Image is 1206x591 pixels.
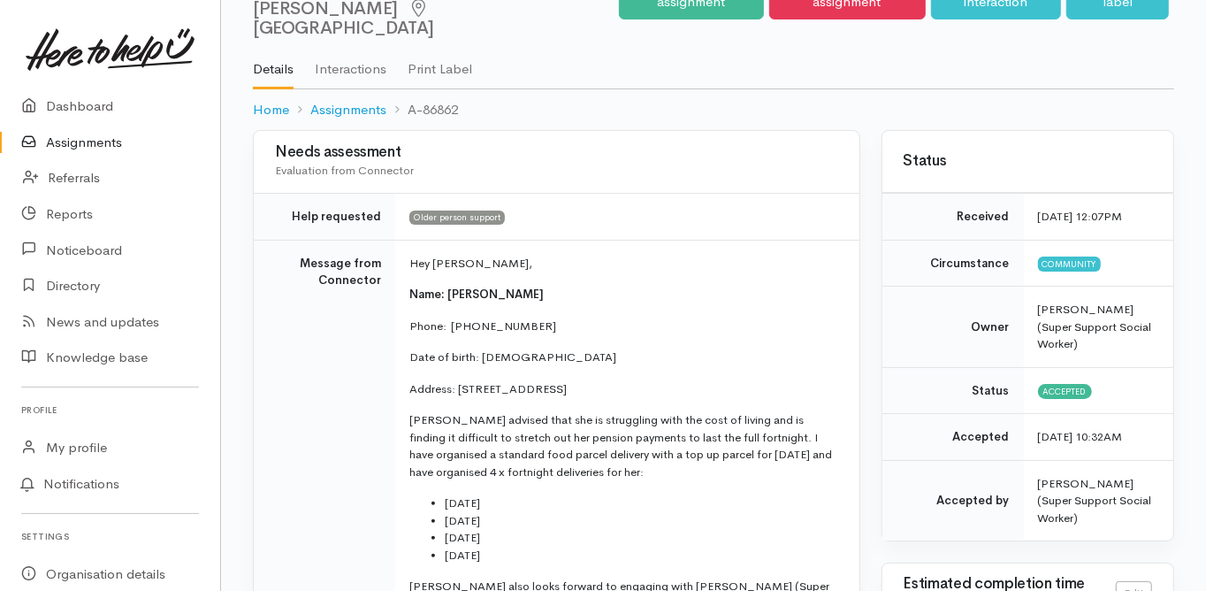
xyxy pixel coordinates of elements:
td: [PERSON_NAME] (Super Support Social Worker) [1024,460,1173,541]
a: Home [253,100,289,120]
a: Details [253,38,294,89]
li: [DATE] [445,495,838,512]
a: Print Label [408,38,472,88]
p: [PERSON_NAME] advised that she is struggling with the cost of living and is finding it difficult ... [409,411,838,480]
td: Circumstance [882,240,1024,287]
a: Interactions [315,38,386,88]
h6: Profile [21,398,199,422]
h6: Settings [21,525,199,549]
span: [PERSON_NAME] (Super Support Social Worker) [1038,302,1152,351]
span: Community [1038,257,1101,271]
td: Received [882,194,1024,241]
span: Evaluation from Connector [275,163,414,178]
a: Assignments [310,100,386,120]
span: Name: [PERSON_NAME] [409,287,544,302]
p: Date of birth: [DEMOGRAPHIC_DATA] [409,349,838,366]
time: [DATE] 12:07PM [1038,209,1123,224]
li: [DATE] [445,512,838,530]
span: Older person support [409,211,505,225]
li: A-86862 [386,100,458,120]
li: [DATE] [445,529,838,547]
td: Status [882,367,1024,414]
span: Accepted [1038,384,1092,398]
p: Address: [STREET_ADDRESS] [409,380,838,398]
td: Accepted [882,414,1024,461]
p: Phone: [PHONE_NUMBER] [409,318,838,335]
td: Accepted by [882,460,1024,541]
td: Help requested [254,194,395,241]
nav: breadcrumb [253,89,1174,131]
h3: Needs assessment [275,144,838,161]
time: [DATE] 10:32AM [1038,429,1123,444]
h3: Status [904,153,1152,170]
p: Hey [PERSON_NAME], [409,255,838,272]
li: [DATE] [445,547,838,564]
td: Owner [882,287,1024,368]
